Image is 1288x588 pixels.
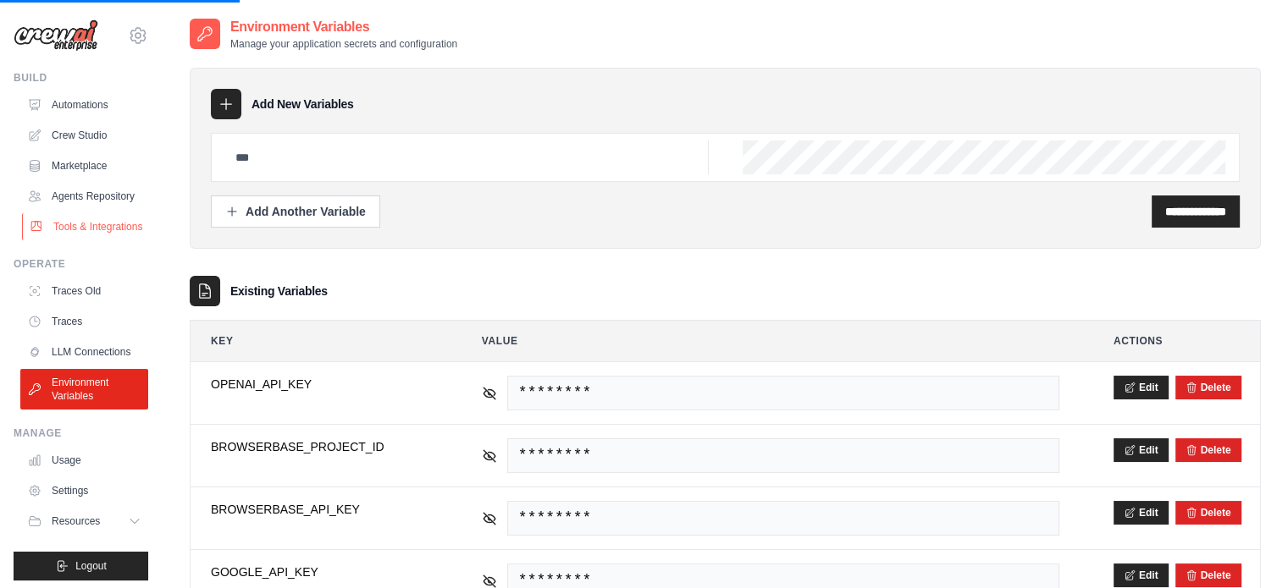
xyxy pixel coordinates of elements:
div: Manage [14,426,148,440]
button: Edit [1114,376,1169,399]
button: Delete [1186,506,1231,519]
h3: Add New Variables [252,96,354,113]
a: Tools & Integrations [22,213,150,240]
a: Agents Repository [20,183,148,210]
button: Edit [1114,563,1169,587]
th: Key [191,321,448,361]
span: GOOGLE_API_KEY [211,563,428,580]
button: Logout [14,552,148,580]
a: Automations [20,91,148,118]
img: Logo [14,19,98,52]
th: Actions [1093,321,1260,361]
div: Build [14,71,148,85]
span: OPENAI_API_KEY [211,376,428,393]
th: Value [462,321,1080,361]
button: Edit [1114,501,1169,525]
a: Crew Studio [20,122,148,149]
button: Delete [1186,381,1231,394]
div: Operate [14,257,148,271]
a: Traces [20,308,148,335]
span: Logout [75,559,107,573]
a: Marketplace [20,152,148,179]
button: Edit [1114,438,1169,462]
h2: Environment Variables [230,17,457,37]
button: Delete [1186,443,1231,457]
h3: Existing Variables [230,283,328,299]
a: Usage [20,447,148,474]
span: BROWSERBASE_API_KEY [211,501,428,518]
span: Resources [52,514,100,528]
span: BROWSERBASE_PROJECT_ID [211,438,428,455]
p: Manage your application secrets and configuration [230,37,457,51]
button: Add Another Variable [211,195,380,228]
a: Traces Old [20,278,148,305]
a: Settings [20,477,148,504]
button: Delete [1186,569,1231,582]
button: Resources [20,508,148,535]
a: Environment Variables [20,369,148,409]
div: Add Another Variable [225,203,366,220]
a: LLM Connections [20,338,148,365]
